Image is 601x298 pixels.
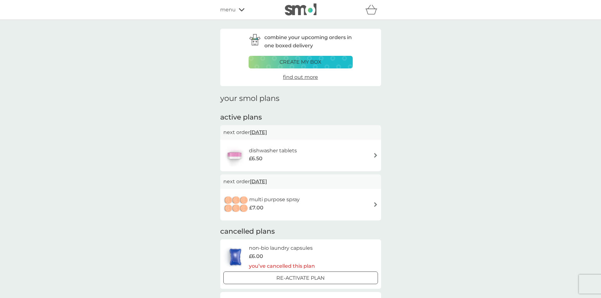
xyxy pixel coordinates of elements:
[250,126,267,138] span: [DATE]
[223,178,378,186] p: next order
[283,74,318,80] span: find out more
[264,33,353,50] p: combine your upcoming orders in one boxed delivery
[220,113,381,122] h2: active plans
[365,3,381,16] div: basket
[373,153,378,158] img: arrow right
[249,244,315,252] h6: non-bio laundry capsules
[223,144,245,167] img: dishwasher tablets
[223,246,247,268] img: non-bio laundry capsules
[285,3,316,15] img: smol
[249,204,263,212] span: £7.00
[220,94,381,103] h1: your smol plans
[276,274,325,282] p: Re-activate Plan
[249,252,263,260] span: £6.00
[249,155,262,163] span: £6.50
[249,262,315,270] p: you’ve cancelled this plan
[249,56,353,68] button: create my box
[220,6,236,14] span: menu
[249,196,300,204] h6: multi purpose spray
[223,194,249,216] img: multi purpose spray
[373,202,378,207] img: arrow right
[249,147,297,155] h6: dishwasher tablets
[280,58,321,66] p: create my box
[283,73,318,81] a: find out more
[223,272,378,284] button: Re-activate Plan
[223,128,378,137] p: next order
[250,175,267,188] span: [DATE]
[220,227,381,237] h2: cancelled plans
